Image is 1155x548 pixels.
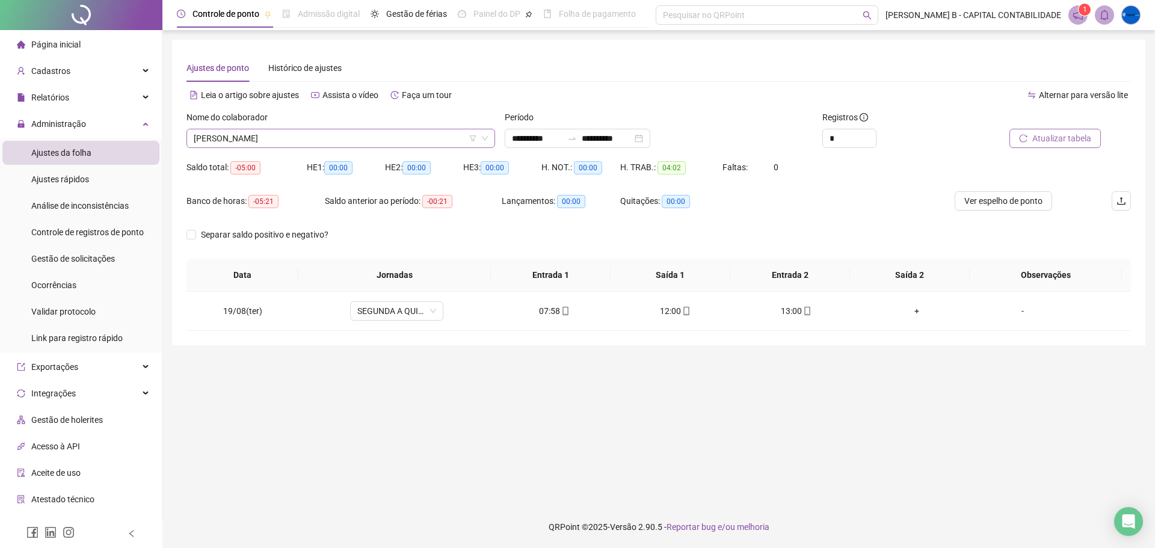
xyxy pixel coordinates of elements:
span: Gestão de solicitações [31,254,115,263]
span: 00:00 [324,161,353,174]
span: audit [17,469,25,477]
th: Observações [970,259,1122,292]
span: filter [469,135,476,142]
span: 00:00 [402,161,431,174]
span: swap [1027,91,1036,99]
div: Saldo total: [186,161,307,174]
span: Observações [979,268,1112,282]
span: Ajustes rápidos [31,174,89,184]
th: Jornadas [298,259,491,292]
span: sun [371,10,379,18]
span: 00:00 [574,161,602,174]
span: Atualizar tabela [1032,132,1091,145]
span: pushpin [264,11,271,18]
span: Assista o vídeo [322,90,378,100]
span: Leia o artigo sobre ajustes [201,90,299,100]
sup: 1 [1079,4,1091,16]
span: Versão [610,522,636,532]
span: Página inicial [31,40,81,49]
span: instagram [63,526,75,538]
div: 12:00 [624,304,726,318]
span: Atestado técnico [31,494,94,504]
span: 00:00 [662,195,690,208]
span: Admissão digital [298,9,360,19]
div: Saldo anterior ao período: [325,194,502,208]
span: 19/08(ter) [223,306,262,316]
label: Nome do colaborador [186,111,276,124]
div: Quitações: [620,194,738,208]
span: Alternar para versão lite [1039,90,1128,100]
span: 00:00 [557,195,585,208]
div: 13:00 [745,304,847,318]
span: Ver espelho de ponto [964,194,1043,208]
div: 07:58 [504,304,605,318]
span: file [17,93,25,102]
span: mobile [560,307,570,315]
span: Controle de registros de ponto [31,227,144,237]
span: book [543,10,552,18]
span: user-add [17,67,25,75]
span: Integrações [31,389,76,398]
span: history [390,91,399,99]
span: search [863,11,872,20]
div: Open Intercom Messenger [1114,507,1143,536]
span: Relatórios [31,93,69,102]
span: to [567,134,577,143]
span: mobile [802,307,812,315]
span: 04:02 [658,161,686,174]
span: Folha de pagamento [559,9,636,19]
div: HE 2: [385,161,463,174]
span: Controle de ponto [192,9,259,19]
span: export [17,363,25,371]
span: facebook [26,526,38,538]
span: Ajustes da folha [31,148,91,158]
span: 00:00 [481,161,509,174]
span: Separar saldo positivo e negativo? [196,228,333,241]
span: SEGUNDA A QUINTA 9H [357,302,436,320]
span: dashboard [458,10,466,18]
th: Saída 1 [611,259,730,292]
button: Ver espelho de ponto [955,191,1052,211]
span: Cadastros [31,66,70,76]
div: - [987,304,1058,318]
div: + [866,304,968,318]
div: H. TRAB.: [620,161,722,174]
span: Reportar bug e/ou melhoria [667,522,769,532]
span: -05:00 [230,161,260,174]
div: Lançamentos: [502,194,620,208]
span: linkedin [45,526,57,538]
span: Registros [822,111,868,124]
button: Atualizar tabela [1009,129,1101,148]
span: Faça um tour [402,90,452,100]
span: Painel do DP [473,9,520,19]
span: apartment [17,416,25,424]
span: Aceite de uso [31,468,81,478]
th: Data [186,259,298,292]
img: 10806 [1122,6,1140,24]
span: lock [17,120,25,128]
span: HERBERT HENRIQUE DE MELO SOUZA [194,129,488,147]
span: Ajustes de ponto [186,63,249,73]
span: youtube [311,91,319,99]
div: H. NOT.: [541,161,620,174]
span: Gestão de holerites [31,415,103,425]
span: solution [17,495,25,503]
span: Gestão de férias [386,9,447,19]
div: HE 3: [463,161,541,174]
span: file-text [189,91,198,99]
span: sync [17,389,25,398]
span: info-circle [860,113,868,122]
span: file-done [282,10,291,18]
span: Ocorrências [31,280,76,290]
span: Análise de inconsistências [31,201,129,211]
span: Administração [31,119,86,129]
span: [PERSON_NAME] B - CAPITAL CONTABILIDADE [885,8,1061,22]
span: home [17,40,25,49]
span: api [17,442,25,451]
span: down [481,135,488,142]
th: Entrada 1 [491,259,611,292]
span: Exportações [31,362,78,372]
span: 0 [774,162,778,172]
span: -00:21 [422,195,452,208]
span: notification [1073,10,1083,20]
